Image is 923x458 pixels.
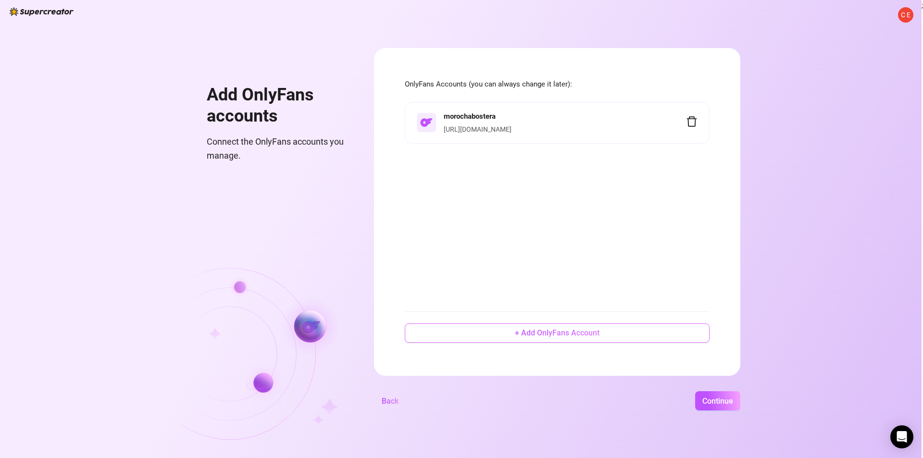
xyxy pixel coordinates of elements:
[444,125,511,133] a: [URL][DOMAIN_NAME]
[890,425,913,448] div: Open Intercom Messenger
[702,396,733,406] span: Continue
[901,10,911,20] span: C E
[405,323,710,343] button: + Add OnlyFans Account
[207,85,351,126] h1: Add OnlyFans accounts
[10,7,74,16] img: logo
[444,112,496,121] strong: morochabostera
[405,79,710,90] span: OnlyFans Accounts (you can always change it later):
[686,116,698,127] span: delete
[382,396,399,406] span: Back
[207,135,351,162] span: Connect the OnlyFans accounts you manage.
[374,391,406,410] button: Back
[515,328,599,337] span: + Add OnlyFans Account
[695,391,740,410] button: Continue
